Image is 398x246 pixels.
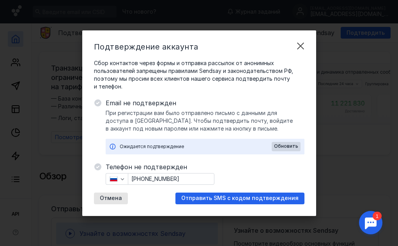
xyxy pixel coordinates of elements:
span: При регистрации вам было отправлено письмо с данными для доступа в [GEOGRAPHIC_DATA]. Чтобы подтв... [106,109,304,133]
div: Ожидается подтверждение [120,143,272,150]
button: Отмена [94,193,128,204]
span: Телефон не подтвержден [106,162,304,172]
span: Email не подтвержден [106,98,304,108]
span: Отмена [100,195,122,202]
span: Подтверждение аккаунта [94,42,198,51]
span: Обновить [274,143,298,149]
span: Отправить SMS с кодом подтверждения [181,195,299,202]
span: Сбор контактов через формы и отправка рассылок от анонимных пользователей запрещены правилами Sen... [94,59,304,90]
button: Отправить SMS с кодом подтверждения [175,193,304,204]
div: 1 [18,5,27,13]
button: Обновить [272,142,301,151]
